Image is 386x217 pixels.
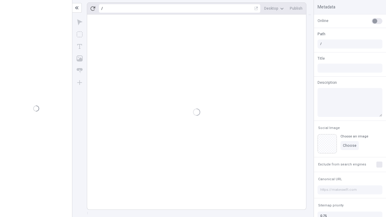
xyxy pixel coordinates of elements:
[318,177,342,181] span: Canonical URL
[318,80,337,85] span: Description
[318,18,328,24] span: Online
[317,124,341,132] button: Social Image
[318,56,325,61] span: Title
[340,141,359,150] button: Choose
[262,4,286,13] button: Desktop
[317,161,367,168] button: Exclude from search engines
[318,185,382,194] input: https://makeswift.com
[101,6,103,11] div: /
[74,65,85,76] button: Button
[317,176,343,183] button: Canonical URL
[318,162,366,167] span: Exclude from search engines
[318,203,343,208] span: Sitemap priority
[343,143,356,148] span: Choose
[264,6,278,11] span: Desktop
[318,126,340,130] span: Social Image
[318,31,325,37] span: Path
[317,202,345,209] button: Sitemap priority
[287,4,305,13] button: Publish
[290,6,302,11] span: Publish
[74,53,85,64] button: Image
[74,41,85,52] button: Text
[340,134,368,139] div: Choose an image
[74,29,85,40] button: Box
